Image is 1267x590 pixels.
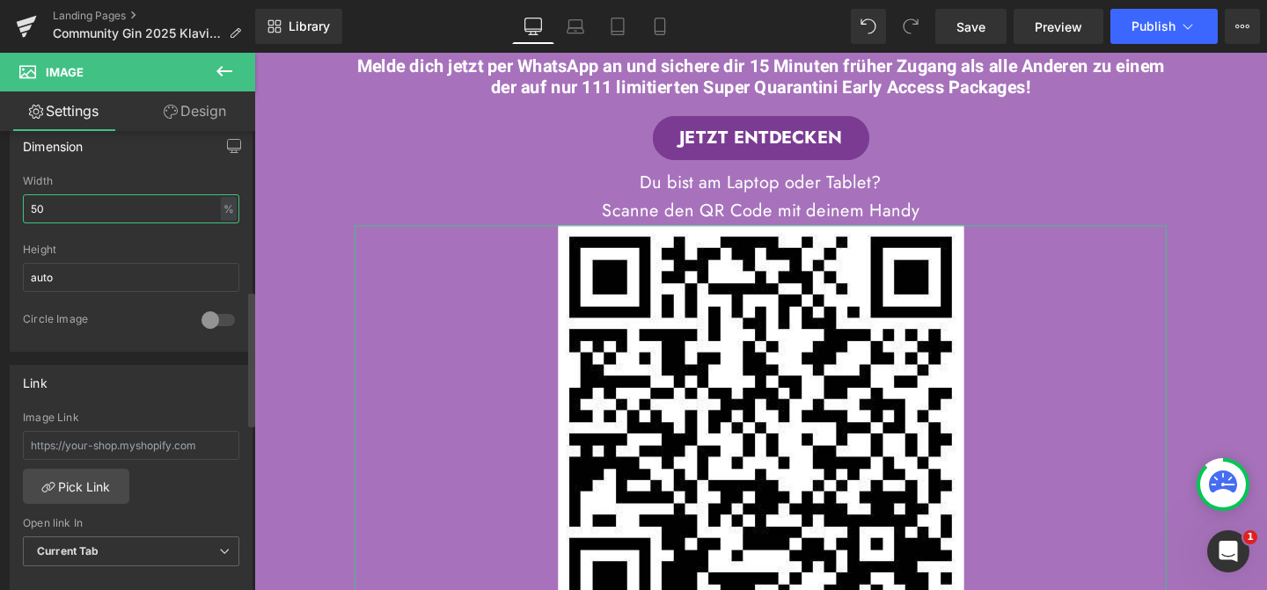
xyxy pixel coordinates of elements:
[419,66,647,113] a: JETZT ENTDECKEN
[554,9,597,44] a: Laptop
[108,1,957,50] font: Melde dich jetzt per WhatsApp an und sichere dir 15 Minuten früher Zugang als alle Anderen zu ein...
[365,152,699,178] font: Scanne den QR Code mit deinem Handy
[23,244,239,256] div: Height
[1132,19,1175,33] span: Publish
[131,91,259,131] a: Design
[639,9,681,44] a: Mobile
[1035,18,1082,36] span: Preview
[893,9,928,44] button: Redo
[53,26,222,40] span: Community Gin 2025 Klaviyo EA Internal Bestätigungsseite
[221,197,237,221] div: %
[1014,9,1103,44] a: Preview
[23,263,239,292] input: auto
[289,18,330,34] span: Library
[1243,530,1257,544] span: 1
[23,469,129,504] a: Pick Link
[53,9,255,23] a: Landing Pages
[851,9,886,44] button: Undo
[23,431,239,460] input: https://your-shop.myshopify.com
[512,9,554,44] a: Desktop
[1225,9,1260,44] button: More
[255,9,342,44] a: New Library
[23,194,239,223] input: auto
[23,517,239,529] div: Open link In
[37,544,99,557] b: Current Tab
[23,312,184,331] div: Circle Image
[597,9,639,44] a: Tablet
[956,18,985,36] span: Save
[405,122,660,149] font: Du bist am Laptop oder Tablet?
[447,76,619,103] span: JETZT ENTDECKEN
[1207,530,1249,572] iframe: Intercom live chat
[1110,9,1218,44] button: Publish
[46,65,84,79] span: Image
[23,129,84,154] div: Dimension
[23,412,239,424] div: Image Link
[23,366,48,390] div: Link
[23,175,239,187] div: Width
